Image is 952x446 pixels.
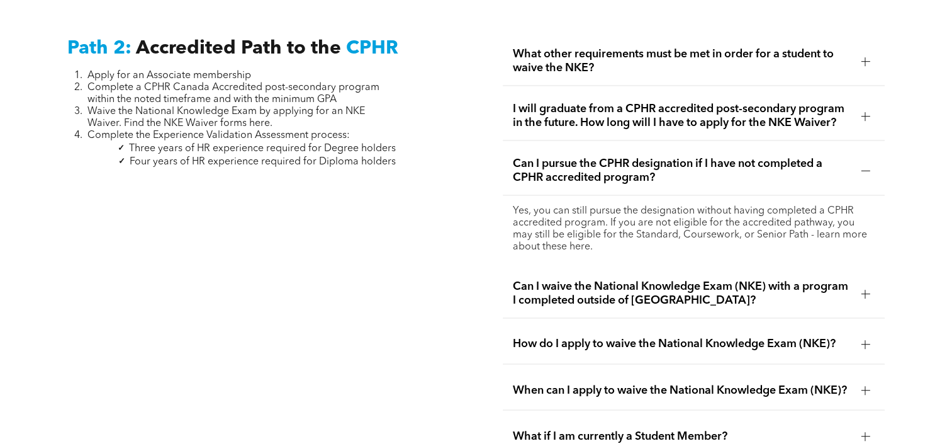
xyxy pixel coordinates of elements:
span: Can I pursue the CPHR designation if I have not completed a CPHR accredited program? [513,157,851,185]
span: How do I apply to waive the National Knowledge Exam (NKE)? [513,337,851,351]
span: Path 2: [67,39,132,58]
span: Four years of HR experience required for Diploma holders [130,157,396,167]
span: Accredited Path to the [136,39,341,58]
span: Waive the National Knowledge Exam by applying for an NKE Waiver. Find the NKE Waiver forms here. [87,106,365,129]
span: What if I am currently a Student Member? [513,429,851,443]
span: Can I waive the National Knowledge Exam (NKE) with a program I completed outside of [GEOGRAPHIC_D... [513,280,851,307]
span: Apply for an Associate membership [87,71,251,81]
span: Complete the Experience Validation Assessment process: [87,130,350,140]
span: Three years of HR experience required for Degree holders [129,144,396,154]
span: Complete a CPHR Canada Accredited post-secondary program within the noted timeframe and with the ... [87,83,379,105]
p: Yes, you can still pursue the designation without having completed a CPHR accredited program. If ... [513,205,875,253]
span: When can I apply to waive the National Knowledge Exam (NKE)? [513,383,851,397]
span: CPHR [346,39,398,58]
span: I will graduate from a CPHR accredited post-secondary program in the future. How long will I have... [513,102,851,130]
span: What other requirements must be met in order for a student to waive the NKE? [513,47,851,75]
